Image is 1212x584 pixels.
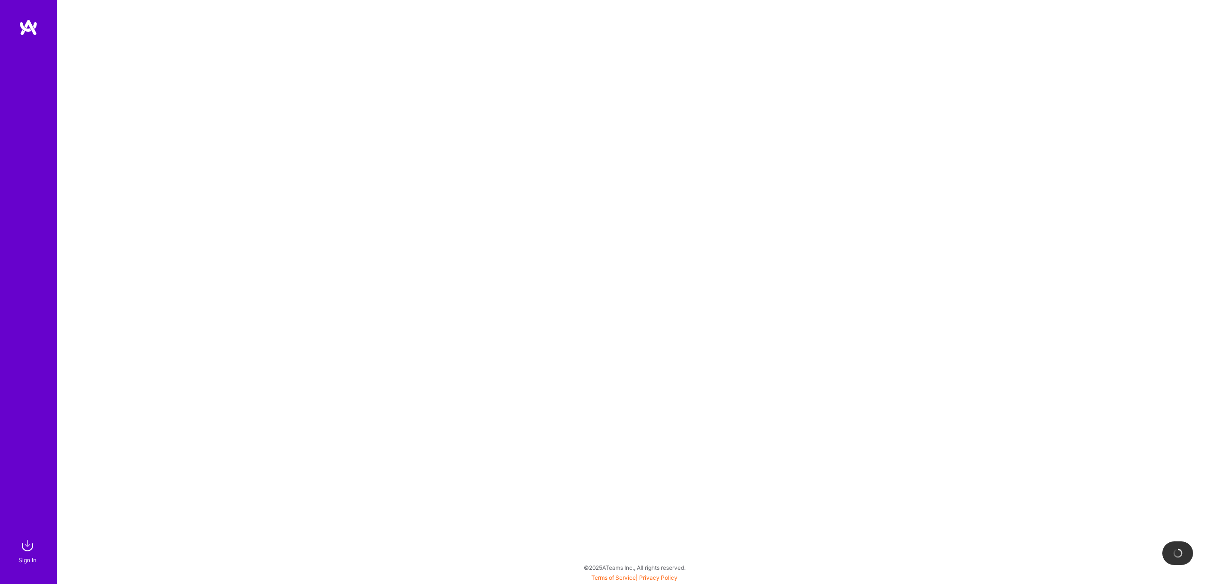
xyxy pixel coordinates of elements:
[591,574,677,581] span: |
[639,574,677,581] a: Privacy Policy
[18,555,36,565] div: Sign In
[57,556,1212,579] div: © 2025 ATeams Inc., All rights reserved.
[19,19,38,36] img: logo
[591,574,636,581] a: Terms of Service
[20,536,37,565] a: sign inSign In
[18,536,37,555] img: sign in
[1173,548,1183,558] img: loading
